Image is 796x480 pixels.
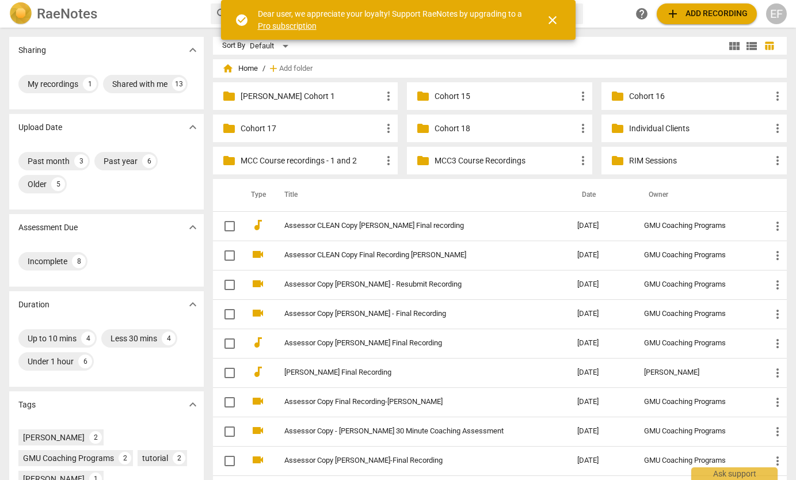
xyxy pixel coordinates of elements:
span: Add folder [279,64,313,73]
div: 2 [173,452,185,464]
span: expand_more [186,43,200,57]
a: Assessor Copy [PERSON_NAME] Final Recording [284,339,536,348]
td: [DATE] [568,329,635,358]
td: [DATE] [568,417,635,446]
span: folder [611,154,624,167]
div: My recordings [28,78,78,90]
th: Date [568,179,635,211]
div: 8 [72,254,86,268]
div: 6 [78,355,92,368]
span: expand_more [186,398,200,412]
span: more_vert [382,89,395,103]
span: more_vert [771,219,784,233]
span: / [262,64,265,73]
div: GMU Coaching Programs [644,310,752,318]
a: Assessor CLEAN Copy [PERSON_NAME] Final recording [284,222,536,230]
a: Assessor Copy [PERSON_NAME] - Final Recording [284,310,536,318]
div: GMU Coaching Programs [644,398,752,406]
span: help [635,7,649,21]
p: Individual Clients [629,123,771,135]
span: check_circle [235,13,249,27]
button: Close [539,6,566,34]
div: GMU Coaching Programs [644,251,752,260]
div: 4 [162,332,176,345]
button: EF [766,3,787,24]
button: Show more [184,119,201,136]
span: videocam [251,424,265,437]
div: Older [28,178,47,190]
div: [PERSON_NAME] [23,432,85,443]
a: [PERSON_NAME] Final Recording [284,368,536,377]
span: view_module [728,39,741,53]
div: 4 [81,332,95,345]
p: Upload Date [18,121,62,134]
div: Up to 10 mins [28,333,77,344]
a: Pro subscription [258,21,317,31]
span: search [215,7,229,21]
span: home [222,63,234,74]
span: more_vert [576,154,590,167]
span: videocam [251,394,265,408]
div: Less 30 mins [111,333,157,344]
span: Add recording [666,7,748,21]
div: Ask support [691,467,778,480]
span: folder [611,121,624,135]
span: audiotrack [251,218,265,232]
span: more_vert [576,121,590,135]
span: audiotrack [251,336,265,349]
a: Assessor Copy [PERSON_NAME]-Final Recording [284,456,536,465]
span: folder [222,121,236,135]
span: more_vert [771,278,784,292]
button: Show more [184,396,201,413]
div: 2 [89,431,102,444]
a: Assessor Copy [PERSON_NAME] - Resubmit Recording [284,280,536,289]
span: close [546,13,559,27]
td: [DATE] [568,387,635,417]
div: GMU Coaching Programs [644,280,752,289]
span: videocam [251,247,265,261]
div: Past year [104,155,138,167]
p: RIM Sessions [629,155,771,167]
p: MCC3 Course Recordings [435,155,576,167]
p: Sharing [18,44,46,56]
button: Table view [760,37,778,55]
button: List view [743,37,760,55]
span: more_vert [771,154,784,167]
p: COE Cohort 1 [241,90,382,102]
div: Past month [28,155,70,167]
span: more_vert [576,89,590,103]
span: expand_more [186,298,200,311]
a: Assessor CLEAN Copy Final Recording [PERSON_NAME] [284,251,536,260]
td: [DATE] [568,299,635,329]
button: Upload [657,3,757,24]
span: more_vert [771,366,784,380]
p: MCC Course recordings - 1 and 2 [241,155,382,167]
td: [DATE] [568,446,635,475]
div: GMU Coaching Programs [644,222,752,230]
span: videocam [251,453,265,467]
span: table_chart [764,40,775,51]
button: Show more [184,219,201,236]
div: 6 [142,154,156,168]
td: [DATE] [568,270,635,299]
td: [DATE] [568,241,635,270]
div: 2 [119,452,131,464]
td: [DATE] [568,211,635,241]
span: folder [611,89,624,103]
span: expand_more [186,220,200,234]
span: more_vert [771,307,784,321]
div: 1 [83,77,97,91]
a: Assessor Copy Final Recording-[PERSON_NAME] [284,398,536,406]
div: GMU Coaching Programs [644,427,752,436]
div: GMU Coaching Programs [23,452,114,464]
span: add [666,7,680,21]
span: Home [222,63,258,74]
th: Title [271,179,568,211]
span: more_vert [771,425,784,439]
button: Show more [184,41,201,59]
td: [DATE] [568,358,635,387]
span: folder [222,154,236,167]
span: folder [222,89,236,103]
span: more_vert [382,154,395,167]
